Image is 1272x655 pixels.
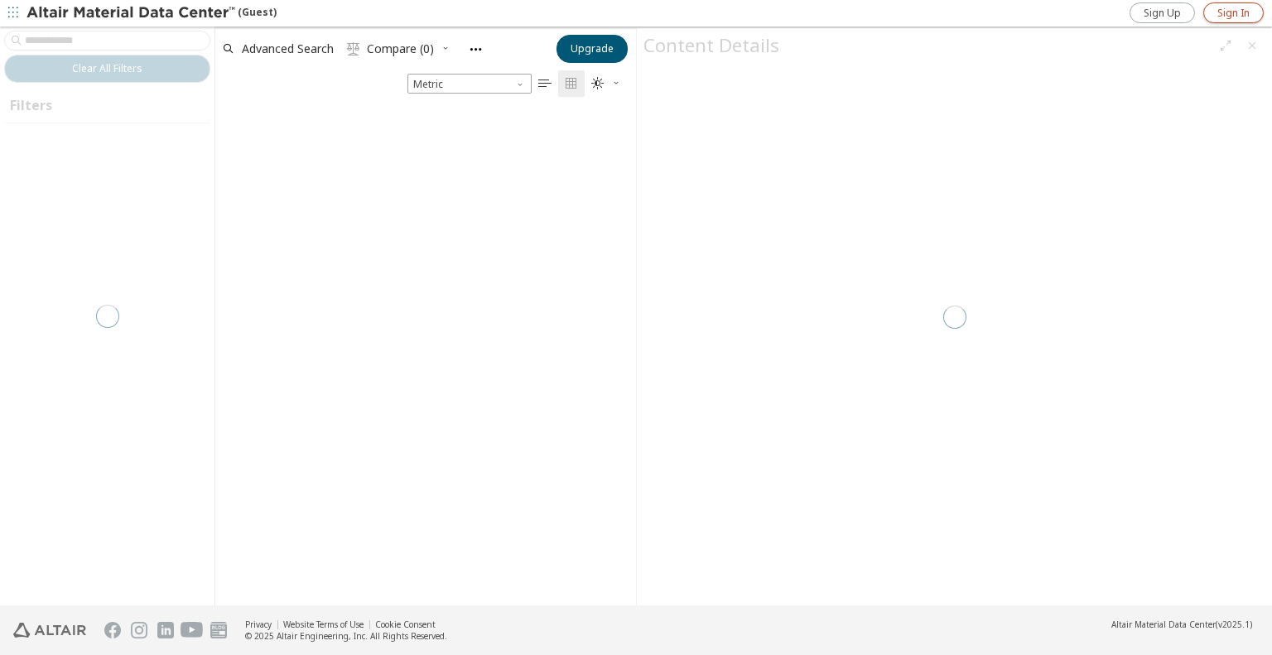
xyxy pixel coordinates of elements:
[242,43,334,55] span: Advanced Search
[556,35,628,63] button: Upgrade
[13,623,86,638] img: Altair Engineering
[245,630,447,642] div: © 2025 Altair Engineering, Inc. All Rights Reserved.
[571,42,614,55] span: Upgrade
[565,77,578,90] i: 
[407,74,532,94] div: Unit System
[347,42,360,55] i: 
[26,5,238,22] img: Altair Material Data Center
[538,77,552,90] i: 
[1217,7,1250,20] span: Sign In
[585,70,628,97] button: Theme
[558,70,585,97] button: Tile View
[26,5,277,22] div: (Guest)
[375,619,436,630] a: Cookie Consent
[407,74,532,94] span: Metric
[1130,2,1195,23] a: Sign Up
[1111,619,1216,630] span: Altair Material Data Center
[591,77,605,90] i: 
[1111,619,1252,630] div: (v2025.1)
[367,43,434,55] span: Compare (0)
[1144,7,1181,20] span: Sign Up
[1203,2,1264,23] a: Sign In
[283,619,364,630] a: Website Terms of Use
[245,619,272,630] a: Privacy
[532,70,558,97] button: Table View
